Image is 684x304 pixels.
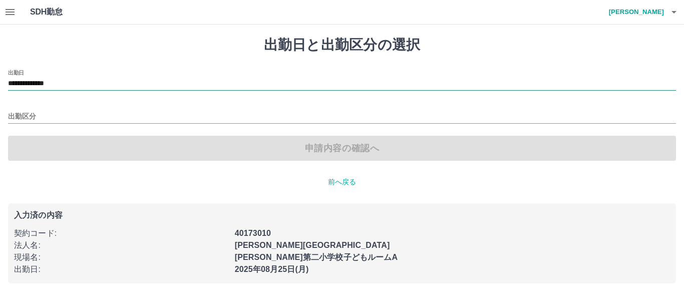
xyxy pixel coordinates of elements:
b: 2025年08月25日(月) [235,265,309,273]
b: 40173010 [235,229,271,237]
p: 現場名 : [14,251,229,263]
label: 出勤日 [8,69,24,76]
p: 入力済の内容 [14,211,670,219]
p: 前へ戻る [8,177,676,187]
p: 契約コード : [14,227,229,239]
b: [PERSON_NAME][GEOGRAPHIC_DATA] [235,241,390,249]
p: 出勤日 : [14,263,229,275]
h1: 出勤日と出勤区分の選択 [8,37,676,54]
p: 法人名 : [14,239,229,251]
b: [PERSON_NAME]第二小学校子どもルームA [235,253,398,261]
